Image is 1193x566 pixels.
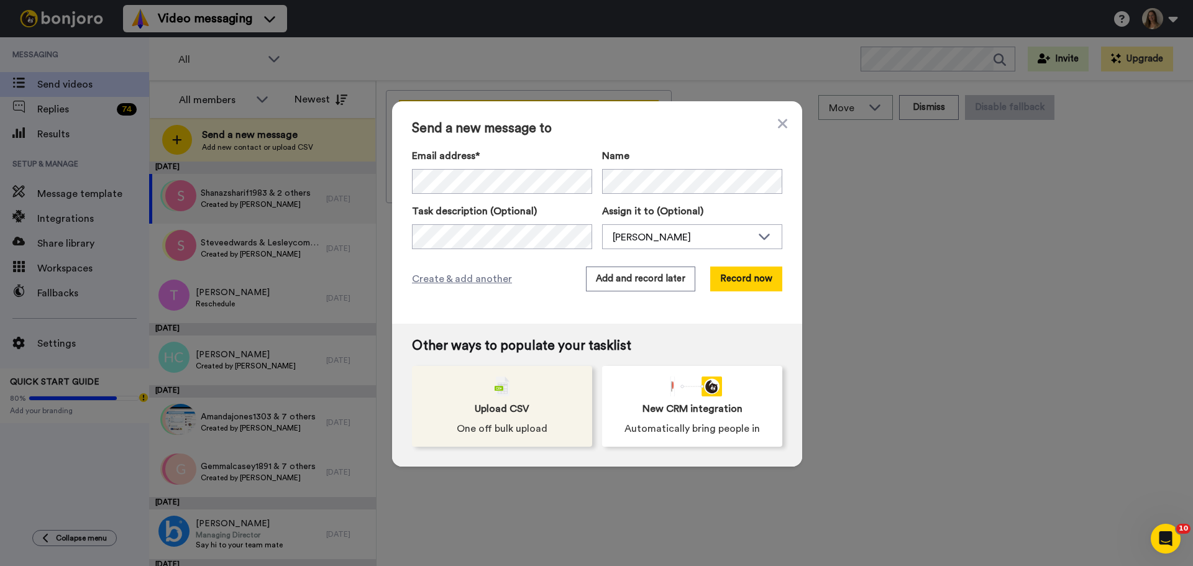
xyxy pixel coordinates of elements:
[602,204,782,219] label: Assign it to (Optional)
[412,339,782,354] span: Other ways to populate your tasklist
[624,421,760,436] span: Automatically bring people in
[412,148,592,163] label: Email address*
[475,401,529,416] span: Upload CSV
[1151,524,1181,554] iframe: Intercom live chat
[613,230,752,245] div: [PERSON_NAME]
[710,267,782,291] button: Record now
[495,377,510,396] img: csv-grey.png
[412,272,512,286] span: Create & add another
[457,421,547,436] span: One off bulk upload
[1176,524,1191,534] span: 10
[412,204,592,219] label: Task description (Optional)
[602,148,629,163] span: Name
[412,121,782,136] span: Send a new message to
[662,377,722,396] div: animation
[586,267,695,291] button: Add and record later
[642,401,743,416] span: New CRM integration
